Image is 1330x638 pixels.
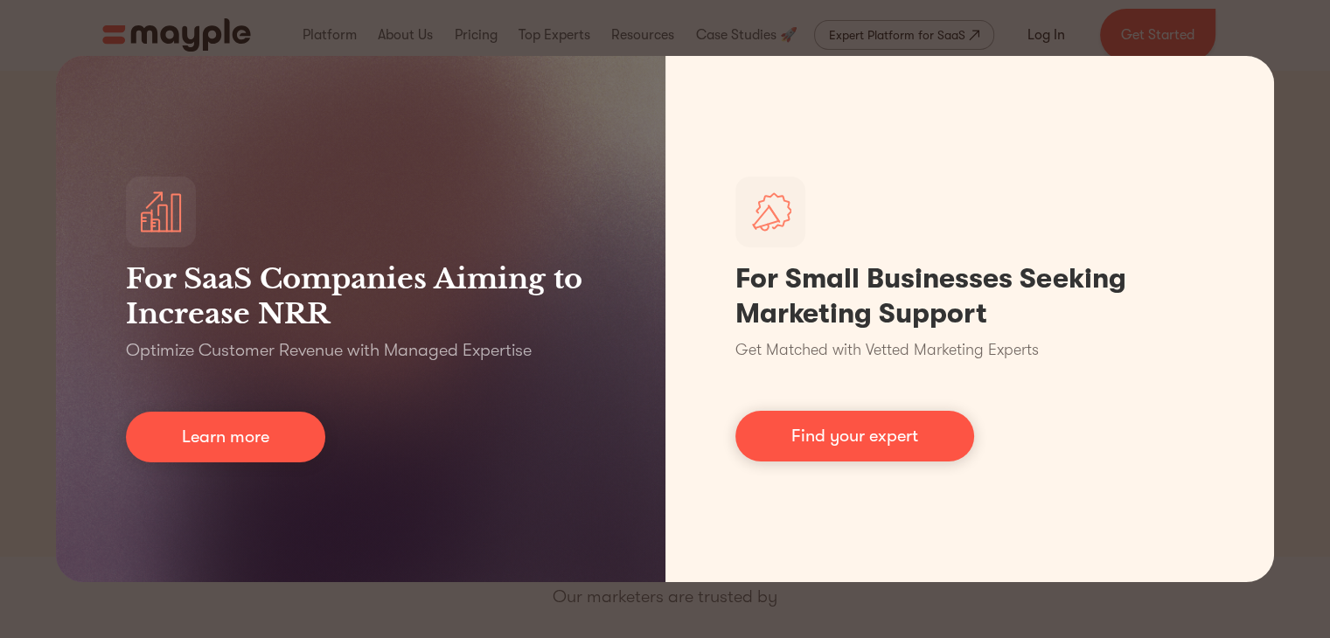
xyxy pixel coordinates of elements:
a: Find your expert [735,411,974,461]
p: Optimize Customer Revenue with Managed Expertise [126,338,532,363]
a: Learn more [126,412,325,462]
p: Get Matched with Vetted Marketing Experts [735,338,1039,362]
h1: For Small Businesses Seeking Marketing Support [735,261,1205,331]
h3: For SaaS Companies Aiming to Increase NRR [126,261,595,331]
